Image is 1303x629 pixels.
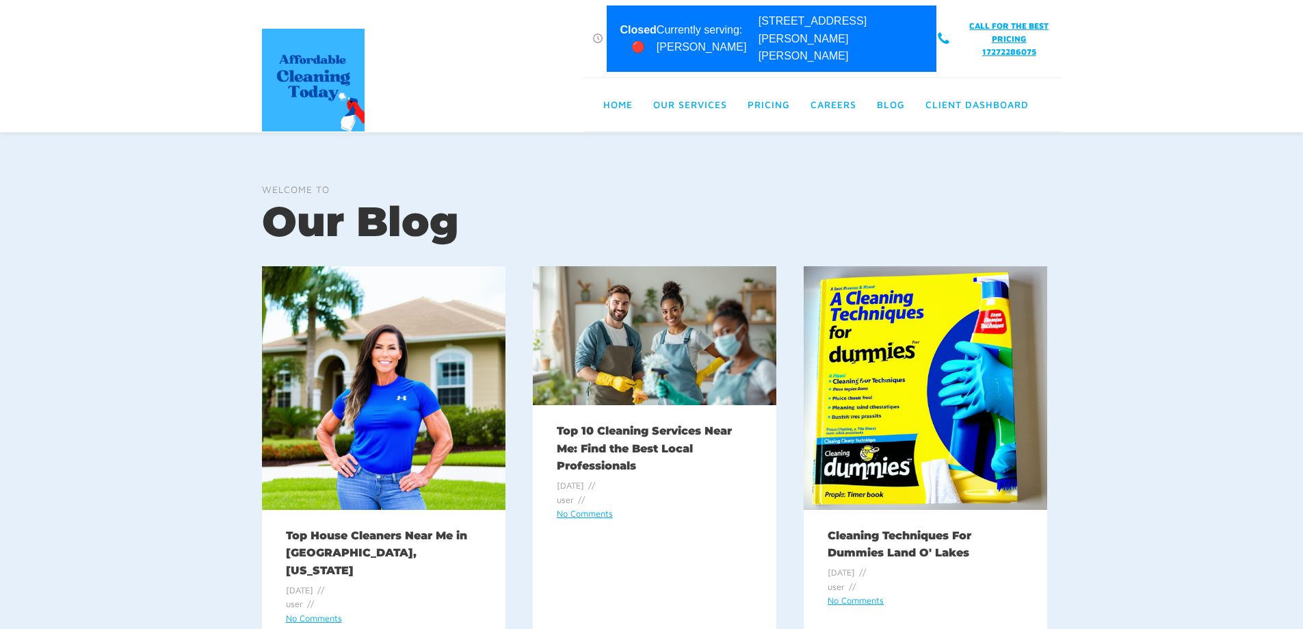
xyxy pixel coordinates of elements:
a: Blog [867,84,915,126]
h2: Top 10 Cleaning Services Near Me: Find the Best Local Professionals [557,422,752,475]
div: user [286,598,342,611]
img: affordable cleaning today Logo [262,29,365,131]
a: CALL FOR THE BEST PRICING17272286075 [967,19,1051,59]
a: Our Services [643,84,737,126]
img: Top 10 Cleaning Services Near Me Find the Best Local Professionals [533,266,776,406]
div: [DATE] [557,479,613,493]
img: Clock Affordable Cleaning Today [593,34,603,43]
a: No Comments [828,595,884,606]
a: No Comments [557,509,613,519]
a: Pricing [737,84,800,126]
h1: Our Blog [262,199,459,244]
h2: Cleaning Techniques For Dummies Land O' Lakes [828,527,1023,562]
div: [DATE] [286,584,342,598]
div: Currently serving: [PERSON_NAME] [657,21,759,56]
img: Cleaning Techniques For Dummies Land O' Lakes [804,266,1047,510]
a: Home [593,84,643,126]
div: user [828,580,884,594]
div: WELCOME TO [262,184,330,194]
div: [DATE] [828,566,884,580]
div: user [557,493,613,507]
div: [STREET_ADDRESS][PERSON_NAME][PERSON_NAME] [759,12,923,65]
span: Closed 🔴 [620,21,657,56]
a: Client Dashboard [915,84,1039,126]
a: No Comments [286,613,342,624]
a: Careers [800,84,867,126]
h2: Top House Cleaners Near Me in [GEOGRAPHIC_DATA], [US_STATE] [286,527,482,580]
img: Top House Cleaners Near Me in Land O' Lakes, Florida [262,266,505,510]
